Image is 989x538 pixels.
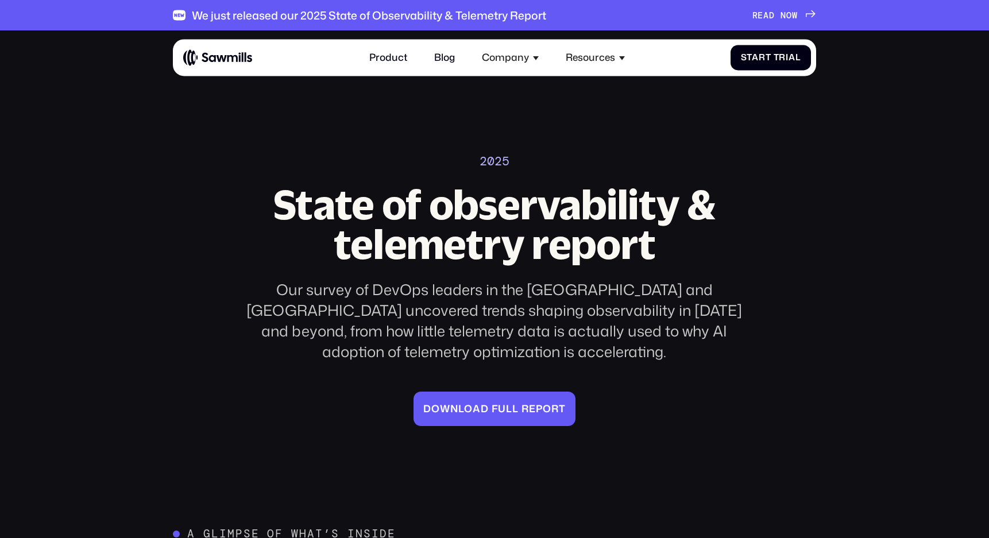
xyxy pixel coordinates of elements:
div: 2025 [480,154,509,169]
a: Product [362,44,415,71]
div: Start Trial [741,52,801,63]
a: READ NOW [752,10,816,21]
div: Resources [566,52,615,64]
h2: State of observability & telemetry report [232,184,758,264]
div: We just released our 2025 State of Observability & Telemetry Report [192,9,546,22]
div: Download full report [423,403,566,415]
div: Our survey of DevOps leaders in the [GEOGRAPHIC_DATA] and [GEOGRAPHIC_DATA] uncovered trends shap... [232,279,758,362]
a: Start Trial [731,45,811,70]
div: READ NOW [752,10,798,21]
a: Blog [427,44,462,71]
div: Company [482,52,529,64]
a: Download full report [414,392,576,425]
